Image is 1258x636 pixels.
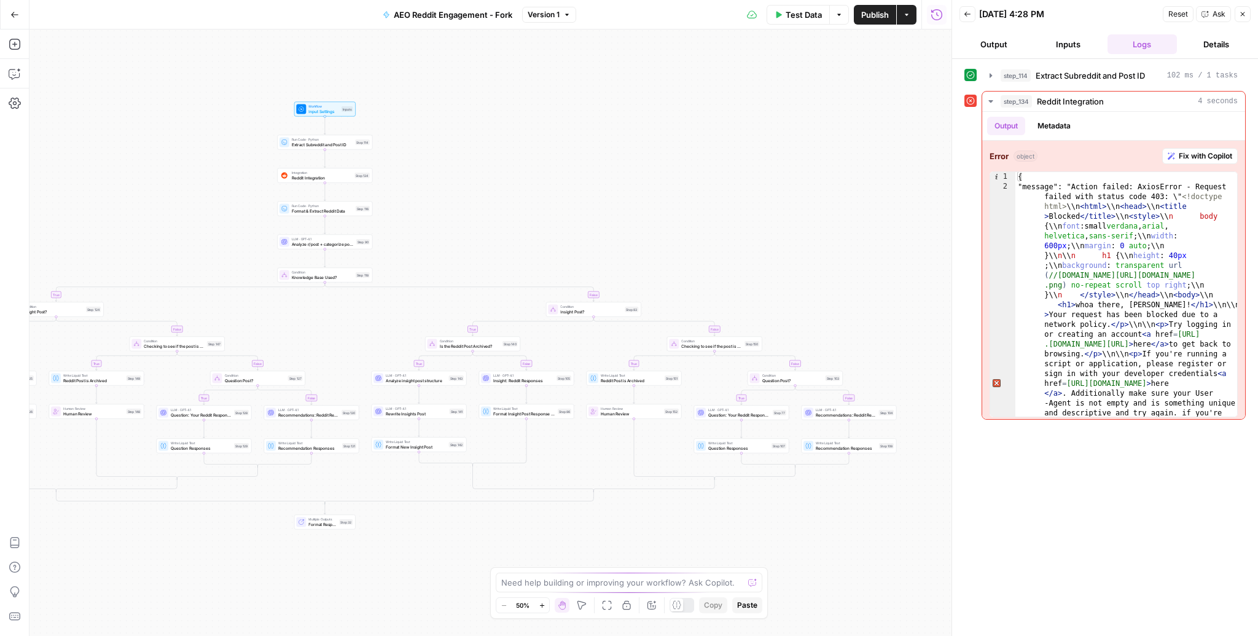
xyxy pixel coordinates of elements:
span: Question Responses [171,445,232,451]
span: Format New Insight Post [386,444,447,450]
span: Condition [23,304,84,309]
div: Step 32 [339,519,353,525]
div: Step 149 [127,375,142,381]
span: Info, read annotations row 1 [990,172,1001,182]
g: Edge from step_105 to step_86 [526,385,528,403]
span: Write Liquid Text [278,441,340,446]
div: LLM · GPT-4.1Insight: Reddit ResponsesStep 105 [479,371,574,386]
strong: Error [990,150,1009,162]
div: Step 131 [342,443,356,449]
div: 4 seconds [982,112,1245,419]
div: Write Liquid TextFormat New Insight PostStep 142 [372,438,467,452]
div: ConditionChecking to see if the post is archivedStep 150 [667,337,762,351]
g: Edge from step_143 to step_141 [418,385,420,403]
g: Edge from step_83 to step_140 [472,316,593,336]
span: Reddit Post is Archived [601,377,662,383]
div: Write Liquid TextQuestion ResponsesStep 129 [157,439,252,453]
div: Step 140 [502,341,518,347]
button: 102 ms / 1 tasks [982,66,1245,85]
div: Step 143 [449,375,464,381]
button: Ask [1196,6,1231,22]
g: Edge from step_103-conditional-end to step_150-conditional-end [714,466,795,480]
div: Write Liquid TextQuestion ResponsesStep 107 [694,439,789,453]
button: AEO Reddit Engagement - Fork [375,5,520,25]
div: Run Code · PythonExtract Subreddit and Post IDStep 114 [277,135,372,150]
g: Edge from step_103 to step_77 [741,385,795,404]
div: LLM · GPT-4.1Recommendations: Reddit ResponsesStep 104 [802,406,897,420]
g: Edge from step_127-conditional-end to step_147-conditional-end [177,466,257,480]
div: Multiple OutputsFormat Responses JSONStep 32 [277,515,372,530]
div: Step 134 [354,173,370,178]
div: ConditionChecking to see if the post is archivedStep 147 [130,337,225,351]
span: Insight: Reddit Responses [493,377,554,383]
button: Paste [732,597,762,613]
g: Edge from step_148 to step_147-conditional-end [96,418,177,479]
div: Step 105 [557,375,571,381]
g: Edge from step_152 to step_150-conditional-end [634,418,714,479]
div: Step 128 [234,410,249,415]
div: LLM · GPT-4.1Question: Your Reddit ResponsesStep 128 [157,406,252,420]
span: Test Data [786,9,822,21]
span: 102 ms / 1 tasks [1167,70,1238,81]
span: Condition [560,304,622,309]
span: Condition [144,339,205,344]
span: step_134 [1001,95,1032,108]
div: Step 142 [449,442,464,447]
span: object [1014,151,1037,162]
span: Recommendations: Reddit Responses [278,412,339,418]
g: Edge from step_104 to step_108 [848,420,850,438]
div: Step 124 [86,307,101,312]
span: Human Review [63,406,124,411]
button: Inputs [1034,34,1103,54]
span: LLM · GPT-4.1 [292,237,354,241]
span: Reddit Integration [292,175,353,181]
span: Analyze r/post + categorize post type [292,241,354,247]
g: Edge from step_147-conditional-end to step_124-conditional-end [56,478,177,492]
span: LLM · GPT-4.1 [816,407,877,412]
span: Question Post? [762,377,823,383]
div: Write Liquid TextFormat Insight Post Response + RewriteStep 86 [479,404,574,419]
div: ConditionQuestion Post?Step 103 [748,371,843,386]
div: Write Liquid TextRecommendation ResponsesStep 108 [802,439,897,453]
span: Insight Post? [560,308,622,315]
div: Write Liquid TextReddit Post is ArchivedStep 149 [49,371,144,386]
div: Step 147 [207,341,222,347]
g: Edge from step_86 to step_140-conditional-end [473,418,527,466]
span: Format Responses JSON [308,521,337,527]
div: Human ReviewHuman ReviewStep 148 [49,404,144,419]
button: Version 1 [522,7,576,23]
div: 1 [990,172,1015,182]
div: Step 141 [450,409,464,414]
g: Edge from step_108 to step_103-conditional-end [795,453,850,467]
span: Reddit Integration [1037,95,1104,108]
span: Checking to see if the post is archived [144,343,205,349]
span: Question: Your Reddit Responses [171,412,232,418]
span: Rewrite Insights Post [386,410,447,417]
div: Step 86 [558,409,571,414]
span: 50% [516,600,529,610]
g: Edge from step_116 to step_90 [324,216,326,234]
div: Human ReviewHuman ReviewStep 152 [587,404,682,419]
g: Edge from start to step_114 [324,116,326,134]
g: Edge from step_130 to step_131 [311,420,313,438]
g: Edge from step_129 to step_127-conditional-end [204,453,258,467]
g: Edge from step_127 to step_130 [258,385,313,404]
g: Edge from step_134 to step_116 [324,183,326,200]
span: Condition [292,270,353,275]
g: Edge from step_83 to step_150 [593,316,715,336]
div: ConditionInsight Post?Step 124 [9,302,104,317]
button: Output [987,117,1025,135]
span: Write Liquid Text [386,439,447,444]
button: Fix with Copilot [1162,148,1238,164]
g: Edge from step_149 to step_148 [96,385,98,403]
span: Extract Subreddit and Post ID [1036,69,1145,82]
button: Details [1182,34,1251,54]
div: Step 103 [826,375,840,381]
span: Question Post? [225,377,286,383]
g: Edge from step_118-conditional-end to step_32 [324,503,326,514]
button: Logs [1108,34,1177,54]
span: Recommendation Responses [816,445,877,451]
div: Step 114 [355,139,370,145]
span: Run Code · Python [292,203,353,208]
div: Step 83 [625,307,638,312]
